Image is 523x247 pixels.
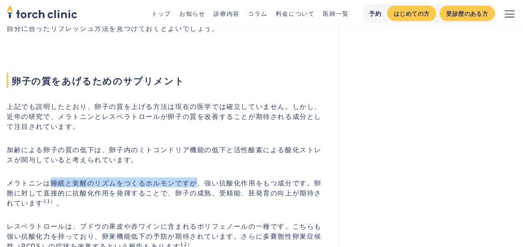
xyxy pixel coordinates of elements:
[43,197,56,204] sup: 11）
[439,6,495,21] a: 受診歴のある方
[151,9,171,17] a: トップ
[7,178,329,207] p: メラトニンは睡眠と覚醒のリズムをつくるホルモンですが、強い抗酸化作用をもつ成分です。卵胞に対して直接的に抗酸化作用を発揮することで、卵子の成熟、受精能、胚発育の向上が期待されています 。
[7,73,329,88] span: 卵子の質をあげるためのサプリメント
[7,101,329,131] p: 上記でも説明したとおり、卵子の質を上げる方法は現在の医学では確立していません。しかし、近年の研究で、メラトニンとレスベラトロールが卵子の質を改善することが期待される成分として注目されています。
[7,23,329,33] p: 自分に合ったリフレッシュ方法を見つけておくとよいでしょう。
[276,9,315,17] a: 料金について
[369,9,382,18] div: 予約
[179,9,205,17] a: お知らせ
[213,9,239,17] a: 診療内容
[248,9,268,17] a: コラム
[446,9,488,18] div: 受診歴のある方
[323,9,349,17] a: 医師一覧
[387,6,436,21] a: はじめての方
[7,144,329,164] p: 加齢による卵子の質の低下は、卵子内のミトコンドリア機能の低下と活性酸素による酸化ストレスが関与していると考えられています。
[394,9,429,18] div: はじめての方
[7,2,77,21] img: torch clinic
[7,6,77,21] a: home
